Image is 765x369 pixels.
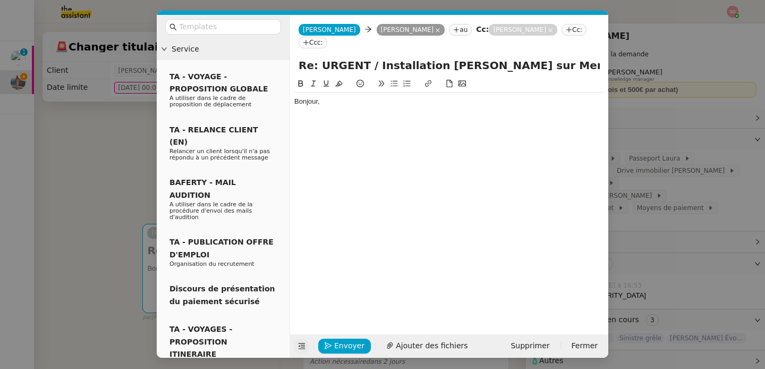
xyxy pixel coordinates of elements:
[377,24,445,36] nz-tag: [PERSON_NAME]
[562,24,586,36] nz-tag: Cc:
[169,125,258,146] span: TA - RELANCE CLIENT (EN)
[169,201,253,221] span: A utiliser dans le cadre de la procédure d'envoi des mails d'audition
[565,339,604,354] button: Fermer
[318,339,371,354] button: Envoyer
[303,26,356,33] span: [PERSON_NAME]
[489,24,557,36] nz-tag: [PERSON_NAME]
[179,21,275,33] input: Templates
[169,95,251,108] span: A utiliser dans le cadre de proposition de déplacement
[169,284,275,305] span: Discours de présentation du paiement sécurisé
[169,72,268,93] span: TA - VOYAGE - PROPOSITION GLOBALE
[169,325,232,358] span: TA - VOYAGES - PROPOSITION ITINERAIRE
[511,340,549,352] span: Supprimer
[396,340,467,352] span: Ajouter des fichiers
[334,340,364,352] span: Envoyer
[299,37,327,48] nz-tag: Ccc:
[172,43,285,55] span: Service
[169,238,274,258] span: TA - PUBLICATION OFFRE D'EMPLOI
[476,25,489,33] strong: Cc:
[294,97,604,106] div: Bonjour,
[169,148,270,161] span: Relancer un client lorsqu'il n'a pas répondu à un précédent message
[572,340,598,352] span: Fermer
[169,261,254,267] span: Organisation du recrutement
[449,24,472,36] nz-tag: au
[299,57,600,73] input: Subject
[504,339,556,354] button: Supprimer
[380,339,474,354] button: Ajouter des fichiers
[157,39,290,60] div: Service
[169,178,236,199] span: BAFERTY - MAIL AUDITION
